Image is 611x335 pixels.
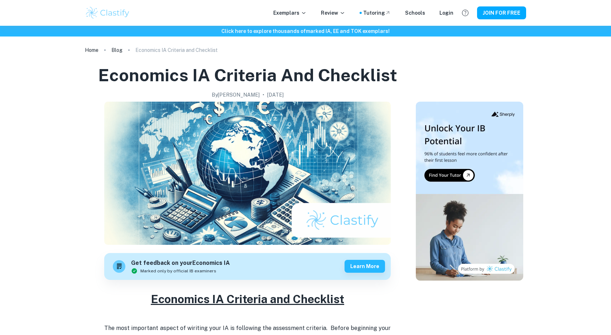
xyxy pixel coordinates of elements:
[135,46,218,54] p: Economics IA Criteria and Checklist
[1,27,610,35] h6: Click here to explore thousands of marked IA, EE and TOK exemplars !
[104,253,391,280] a: Get feedback on yourEconomics IAMarked only by official IB examinersLearn more
[263,91,264,99] p: •
[416,102,523,281] img: Thumbnail
[439,9,453,17] a: Login
[111,45,122,55] a: Blog
[363,9,391,17] a: Tutoring
[85,6,130,20] img: Clastify logo
[405,9,425,17] a: Schools
[212,91,260,99] h2: By [PERSON_NAME]
[345,260,385,273] button: Learn more
[267,91,284,99] h2: [DATE]
[98,64,397,87] h1: Economics IA Criteria and Checklist
[273,9,307,17] p: Exemplars
[104,102,391,245] img: Economics IA Criteria and Checklist cover image
[85,45,98,55] a: Home
[477,6,526,19] button: JOIN FOR FREE
[131,259,230,268] h6: Get feedback on your Economics IA
[151,292,344,306] u: Economics IA Criteria and Checklist
[321,9,345,17] p: Review
[459,7,471,19] button: Help and Feedback
[140,268,216,274] span: Marked only by official IB examiners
